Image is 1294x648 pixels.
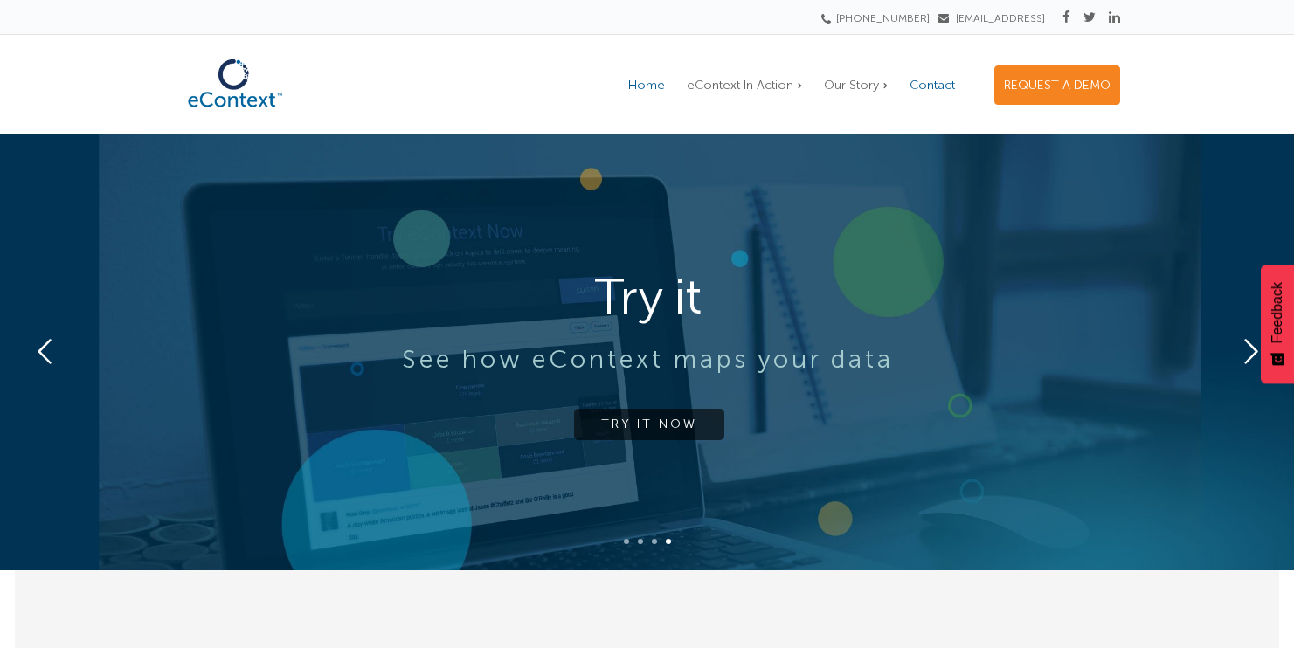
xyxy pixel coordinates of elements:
a: [EMAIL_ADDRESS] [938,12,1045,24]
button: Feedback - Show survey [1261,265,1294,383]
span: eContext In Action [687,78,793,93]
a: Home [619,66,674,104]
a: Twitter [1083,10,1096,25]
a: Linkedin [1109,10,1120,25]
span: Home [628,78,665,93]
span: Our Story [824,78,879,93]
a: [PHONE_NUMBER] [827,12,930,24]
img: eContext [174,50,296,117]
a: REQUEST A DEMO [994,65,1120,105]
span: Feedback [1270,282,1285,343]
span: Contact [910,78,955,93]
span: REQUEST A DEMO [1004,78,1111,93]
a: Contact [901,66,964,104]
a: eContext [174,102,296,121]
a: TRY IT NOW [574,409,724,440]
rs-layer: See how eContext maps your data [106,346,1189,374]
a: Facebook [1062,10,1070,25]
rs-layer: Try it [106,263,1189,330]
